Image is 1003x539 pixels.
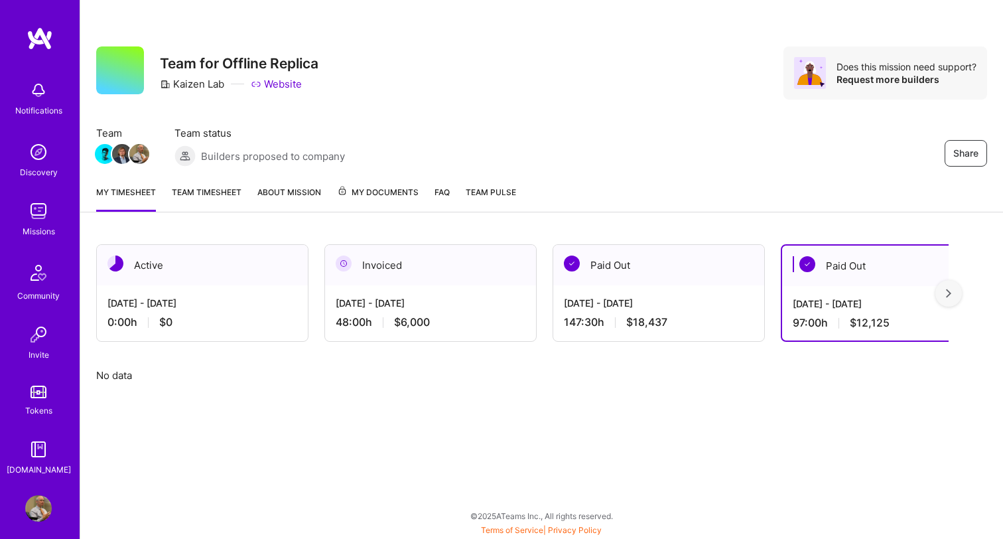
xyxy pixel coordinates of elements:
img: bell [25,77,52,104]
div: Missions [23,224,55,238]
div: 0:00 h [107,315,297,329]
div: Discovery [20,165,58,179]
div: No data [96,368,987,382]
a: Team Member Avatar [131,143,148,165]
div: Active [97,245,308,285]
i: icon CompanyGray [160,79,170,90]
span: Team status [174,126,345,140]
span: My Documents [337,185,419,200]
div: [DATE] - [DATE] [564,296,754,310]
a: FAQ [435,185,450,212]
a: Team timesheet [172,185,241,212]
div: Does this mission need support? [836,60,976,73]
a: My timesheet [96,185,156,212]
div: [DOMAIN_NAME] [7,463,71,477]
a: Privacy Policy [548,525,602,535]
div: Paid Out [782,246,992,286]
div: Community [17,289,60,303]
a: Team Member Avatar [113,143,131,165]
div: © 2025 ATeams Inc., All rights reserved. [80,499,1003,532]
h3: Team for Offline Replica [160,55,318,72]
a: Team Pulse [466,185,516,212]
a: Team Member Avatar [96,143,113,165]
span: Share [953,147,978,160]
div: Invite [29,348,49,362]
span: $6,000 [394,315,430,329]
span: $12,125 [850,316,890,330]
div: 97:00 h [793,316,981,330]
span: Team Pulse [466,187,516,197]
div: [DATE] - [DATE] [336,296,525,310]
a: About Mission [257,185,321,212]
div: Paid Out [553,245,764,285]
div: 48:00 h [336,315,525,329]
div: Notifications [15,104,62,117]
div: Request more builders [836,73,976,86]
img: discovery [25,139,52,165]
span: $0 [159,315,172,329]
a: Website [251,77,302,91]
img: Team Member Avatar [129,144,149,164]
img: Team Member Avatar [112,144,132,164]
div: [DATE] - [DATE] [793,297,981,311]
img: Invoiced [336,256,352,271]
img: guide book [25,436,52,463]
button: Share [945,140,987,167]
a: Terms of Service [481,525,543,535]
span: Team [96,126,148,140]
img: teamwork [25,198,52,224]
img: tokens [31,386,46,398]
div: Tokens [25,404,52,418]
img: Avatar [794,57,826,89]
img: Paid Out [799,256,815,272]
img: Builders proposed to company [174,145,196,167]
span: | [481,525,602,535]
img: User Avatar [25,495,52,522]
div: Kaizen Lab [160,77,224,91]
img: right [946,289,951,298]
span: $18,437 [626,315,667,329]
img: Community [23,257,54,289]
img: logo [27,27,53,50]
div: 147:30 h [564,315,754,329]
img: Team Member Avatar [95,144,115,164]
div: [DATE] - [DATE] [107,296,297,310]
img: Active [107,256,123,271]
a: My Documents [337,185,419,212]
a: User Avatar [22,495,55,522]
img: Paid Out [564,256,580,271]
span: Builders proposed to company [201,149,345,163]
div: Invoiced [325,245,536,285]
img: Invite [25,321,52,348]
